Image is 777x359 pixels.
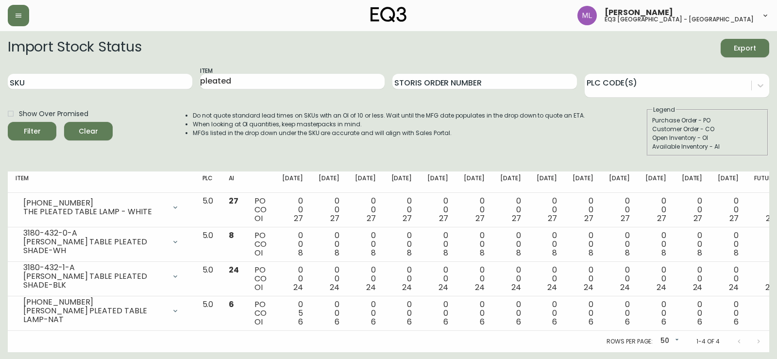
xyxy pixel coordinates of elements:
span: 24 [366,282,376,293]
div: 0 0 [500,300,521,326]
div: 0 0 [391,266,412,292]
div: Open Inventory - OI [652,134,763,142]
span: 8 [480,247,485,258]
th: Item [8,171,195,193]
span: 6 [625,316,630,327]
th: [DATE] [420,171,456,193]
div: 0 0 [537,300,557,326]
div: THE PLEATED TABLE LAMP - WHITE [23,207,166,216]
div: 0 0 [682,300,703,326]
div: 0 0 [537,266,557,292]
li: Do not quote standard lead times on SKUs with an OI of 10 or less. Wait until the MFG date popula... [193,111,585,120]
span: 27 [439,213,448,224]
div: 0 0 [645,197,666,223]
th: [DATE] [347,171,384,193]
span: 6 [335,316,339,327]
td: 5.0 [195,193,221,227]
th: AI [221,171,247,193]
span: 27 [229,195,238,206]
div: 0 0 [573,197,593,223]
div: 0 0 [645,231,666,257]
span: 24 [547,282,557,293]
span: 6 [734,316,739,327]
span: 27 [330,213,339,224]
span: 27 [367,213,376,224]
div: 0 0 [500,197,521,223]
span: 27 [766,213,775,224]
div: 0 0 [355,197,376,223]
div: 3180-432-1-A[PERSON_NAME] TABLE PLEATED SHADE-BLK [16,266,187,287]
div: 0 0 [319,300,339,326]
span: 8 [734,247,739,258]
span: 6 [443,316,448,327]
span: [PERSON_NAME] [605,9,673,17]
div: 0 0 [427,266,448,292]
div: 0 0 [391,197,412,223]
span: 27 [729,213,739,224]
th: [DATE] [638,171,674,193]
div: 0 0 [573,266,593,292]
span: 24 [657,282,666,293]
div: 0 0 [718,197,739,223]
span: OI [254,247,263,258]
div: 50 [657,333,681,349]
span: 6 [298,316,303,327]
div: 0 0 [718,266,739,292]
span: 27 [475,213,485,224]
div: 0 0 [500,231,521,257]
th: [DATE] [311,171,347,193]
span: 24 [330,282,339,293]
div: 0 0 [464,231,485,257]
span: 27 [693,213,703,224]
span: 27 [621,213,630,224]
span: 24 [511,282,521,293]
div: 0 0 [464,197,485,223]
span: 8 [516,247,521,258]
th: [DATE] [384,171,420,193]
div: PO CO [254,231,267,257]
div: 0 0 [355,300,376,326]
span: 8 [371,247,376,258]
div: 0 0 [754,197,775,223]
span: 8 [298,247,303,258]
td: 5.0 [195,227,221,262]
span: 24 [293,282,303,293]
div: PO CO [254,266,267,292]
th: PLC [195,171,221,193]
span: 6 [407,316,412,327]
div: 0 0 [609,300,630,326]
div: 0 0 [319,266,339,292]
div: 0 5 [282,300,303,326]
div: 0 0 [682,266,703,292]
div: 3180-432-0-A [23,229,166,238]
span: 6 [697,316,702,327]
span: 27 [512,213,521,224]
span: 27 [548,213,557,224]
div: 0 0 [609,231,630,257]
span: 8 [625,247,630,258]
div: 0 0 [282,231,303,257]
div: Customer Order - CO [652,125,763,134]
div: 0 0 [319,197,339,223]
span: 24 [475,282,485,293]
div: 0 0 [464,266,485,292]
div: 0 0 [609,197,630,223]
span: 6 [516,316,521,327]
div: 0 0 [427,231,448,257]
span: 8 [443,247,448,258]
div: 0 0 [391,300,412,326]
span: 8 [661,247,666,258]
div: 0 0 [754,266,775,292]
div: 0 0 [573,300,593,326]
div: 0 0 [573,231,593,257]
div: PO CO [254,300,267,326]
div: Available Inventory - AI [652,142,763,151]
h5: eq3 [GEOGRAPHIC_DATA] - [GEOGRAPHIC_DATA] [605,17,754,22]
span: 6 [552,316,557,327]
span: 24 [439,282,448,293]
span: 8 [552,247,557,258]
button: Clear [64,122,113,140]
span: Export [728,42,761,54]
div: Filter [24,125,41,137]
div: 0 0 [537,231,557,257]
